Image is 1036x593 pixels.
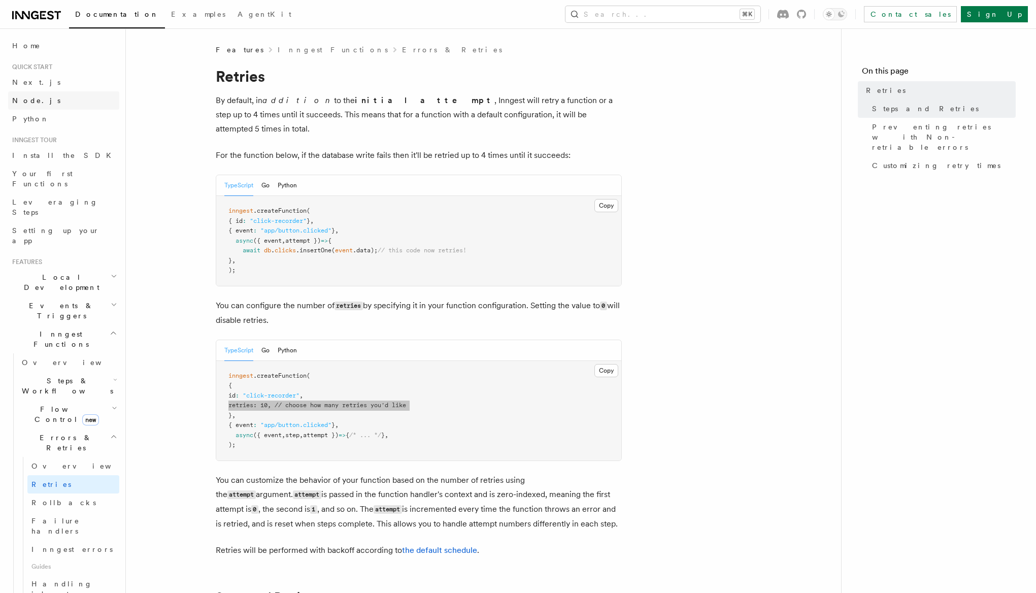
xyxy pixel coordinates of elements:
[8,63,52,71] span: Quick start
[8,221,119,250] a: Setting up your app
[866,85,906,95] span: Retries
[243,217,246,224] span: :
[231,3,297,27] a: AgentKit
[27,558,119,575] span: Guides
[331,247,335,254] span: (
[402,545,477,555] a: the default schedule
[227,490,256,499] code: attempt
[346,432,349,439] span: {
[385,432,388,439] span: ,
[278,340,297,361] button: Python
[12,115,49,123] span: Python
[335,302,363,310] code: retries
[321,237,328,244] span: =>
[228,267,236,274] span: );
[8,37,119,55] a: Home
[293,490,321,499] code: attempt
[275,247,296,254] span: clicks
[8,73,119,91] a: Next.js
[69,3,165,28] a: Documentation
[238,10,291,18] span: AgentKit
[12,151,117,159] span: Install the SDK
[228,412,232,419] span: }
[8,272,111,292] span: Local Development
[228,227,253,234] span: { event
[12,78,60,86] span: Next.js
[27,493,119,512] a: Rollbacks
[228,207,253,214] span: inngest
[872,104,979,114] span: Steps and Retries
[216,93,622,136] p: By default, in to the , Inngest will retry a function or a step up to 4 times until it succeeds. ...
[961,6,1028,22] a: Sign Up
[8,325,119,353] button: Inngest Functions
[31,462,136,470] span: Overview
[12,198,98,216] span: Leveraging Steps
[27,475,119,493] a: Retries
[8,146,119,164] a: Install the SDK
[250,217,307,224] span: "click-recorder"
[216,473,622,531] p: You can customize the behavior of your function based on the number of retries using the argument...
[271,247,275,254] span: .
[18,376,113,396] span: Steps & Workflows
[18,372,119,400] button: Steps & Workflows
[253,402,257,409] span: :
[228,217,243,224] span: { id
[236,237,253,244] span: async
[594,364,618,377] button: Copy
[296,247,331,254] span: .insertOne
[18,404,112,424] span: Flow Control
[264,247,271,254] span: db
[8,296,119,325] button: Events & Triggers
[251,505,258,514] code: 0
[331,421,335,429] span: }
[328,237,331,244] span: {
[22,358,126,367] span: Overview
[228,257,232,264] span: }
[216,67,622,85] h1: Retries
[260,402,268,409] span: 10
[82,414,99,425] span: new
[228,441,236,448] span: );
[228,421,253,429] span: { event
[8,164,119,193] a: Your first Functions
[253,421,257,429] span: :
[310,217,314,224] span: ,
[18,353,119,372] a: Overview
[299,432,303,439] span: ,
[8,136,57,144] span: Inngest tour
[216,45,263,55] span: Features
[27,512,119,540] a: Failure handlers
[303,432,339,439] span: attempt })
[12,226,99,245] span: Setting up your app
[862,65,1016,81] h4: On this page
[8,329,110,349] span: Inngest Functions
[27,540,119,558] a: Inngest errors
[278,45,388,55] a: Inngest Functions
[335,247,353,254] span: event
[262,95,334,105] em: addition
[261,175,270,196] button: Go
[868,156,1016,175] a: Customizing retry times
[299,392,303,399] span: ,
[8,91,119,110] a: Node.js
[378,247,466,254] span: // this code now retries!
[285,432,299,439] span: step
[600,302,607,310] code: 0
[31,480,71,488] span: Retries
[310,505,317,514] code: 1
[253,237,282,244] span: ({ event
[31,517,80,535] span: Failure handlers
[232,257,236,264] span: ,
[228,402,253,409] span: retries
[253,227,257,234] span: :
[307,217,310,224] span: }
[18,429,119,457] button: Errors & Retries
[253,372,307,379] span: .createFunction
[75,10,159,18] span: Documentation
[224,175,253,196] button: TypeScript
[565,6,760,22] button: Search...⌘K
[268,402,271,409] span: ,
[594,199,618,212] button: Copy
[12,41,41,51] span: Home
[331,227,335,234] span: }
